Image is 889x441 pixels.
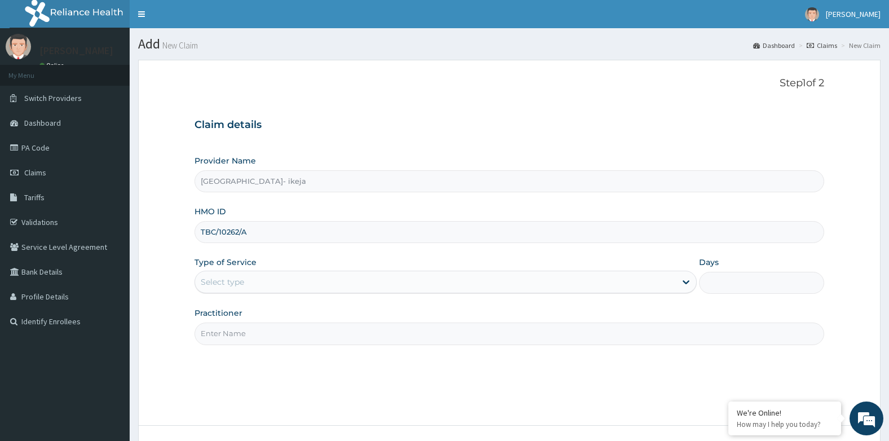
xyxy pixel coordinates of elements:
[24,93,82,103] span: Switch Providers
[185,6,212,33] div: Minimize live chat window
[194,257,256,268] label: Type of Service
[194,307,242,319] label: Practitioner
[753,41,795,50] a: Dashboard
[6,34,31,59] img: User Image
[699,257,719,268] label: Days
[194,206,226,217] label: HMO ID
[39,61,67,69] a: Online
[194,119,825,131] h3: Claim details
[201,276,244,288] div: Select type
[160,41,198,50] small: New Claim
[24,118,61,128] span: Dashboard
[826,9,881,19] span: [PERSON_NAME]
[838,41,881,50] li: New Claim
[194,155,256,166] label: Provider Name
[21,56,46,85] img: d_794563401_company_1708531726252_794563401
[194,77,825,90] p: Step 1 of 2
[6,308,215,347] textarea: Type your message and hit 'Enter'
[59,63,189,78] div: Chat with us now
[65,142,156,256] span: We're online!
[807,41,837,50] a: Claims
[24,167,46,178] span: Claims
[39,46,113,56] p: [PERSON_NAME]
[805,7,819,21] img: User Image
[24,192,45,202] span: Tariffs
[737,420,833,429] p: How may I help you today?
[194,323,825,345] input: Enter Name
[138,37,881,51] h1: Add
[737,408,833,418] div: We're Online!
[194,221,825,243] input: Enter HMO ID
